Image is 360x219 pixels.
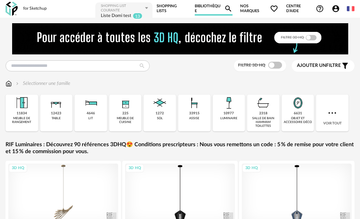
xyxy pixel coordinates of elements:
[189,111,200,116] div: 33915
[255,95,272,111] img: Salle%20de%20bain.png
[270,5,278,13] span: Heart Outline icon
[297,63,341,69] span: filtre
[87,111,95,116] div: 4646
[327,107,338,119] img: more.7b13dc1.svg
[88,116,93,120] div: lit
[14,95,30,111] img: Meuble%20de%20rangement.png
[332,5,340,13] span: Account Circle icon
[341,62,349,70] span: Filter icon
[186,95,203,111] img: Assise.png
[332,5,343,13] span: Account Circle icon
[82,95,99,111] img: Literie.png
[292,60,354,72] button: Ajouter unfiltre Filter icon
[15,80,20,87] img: svg+xml;base64,PHN2ZyB3aWR0aD0iMTYiIGhlaWdodD0iMTYiIHZpZXdCb3g9IjAgMCAxNiAxNiIgZmlsbD0ibm9uZSIgeG...
[111,116,140,124] div: meuble de cuisine
[286,4,324,14] span: Centre d'aideHelp Circle Outline icon
[238,63,265,67] span: Filtre 3D HQ
[290,95,306,111] img: Miroir.png
[316,95,349,131] div: Voir tout
[151,95,168,111] img: Sol.png
[52,116,61,120] div: table
[12,23,348,54] img: FILTRE%20HQ%20NEW_V1%20(4).gif
[133,13,142,19] sup: 13
[297,63,326,68] span: Ajouter un
[15,80,70,87] div: Sélectionner une famille
[157,2,187,16] a: Shopping Lists
[249,116,278,128] div: salle de bain hammam toilettes
[6,80,12,87] img: svg+xml;base64,PHN2ZyB3aWR0aD0iMTYiIGhlaWdodD0iMTciIHZpZXdCb3g9IjAgMCAxNiAxNyIgZmlsbD0ibm9uZSIgeG...
[223,111,234,116] div: 10977
[117,95,134,111] img: Rangement.png
[242,164,261,173] div: 3D HQ
[48,95,64,111] img: Table.png
[101,13,131,19] div: Liste Domi test
[101,4,144,13] div: Shopping List courante
[347,5,354,12] img: fr
[220,116,237,120] div: luminaire
[284,116,312,124] div: objet et accessoire déco
[6,2,18,16] img: OXP
[224,5,232,13] span: Magnify icon
[189,116,199,120] div: assise
[9,164,27,173] div: 3D HQ
[122,111,129,116] div: 225
[6,141,354,156] a: RIF Luminaires : Découvrez 90 références 3DHQ😍 Conditions prescripteurs : Nous vous remettons un ...
[157,116,163,120] div: sol
[23,6,47,11] div: for Sketchup
[195,2,232,16] a: BibliothèqueMagnify icon
[316,5,324,13] span: Help Circle Outline icon
[294,111,302,116] div: 6631
[8,116,36,124] div: meuble de rangement
[156,111,164,116] div: 1272
[125,164,144,173] div: 3D HQ
[220,95,237,111] img: Luminaire.png
[51,111,61,116] div: 12423
[240,2,279,16] span: Nos marques
[259,111,267,116] div: 2318
[17,111,27,116] div: 11834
